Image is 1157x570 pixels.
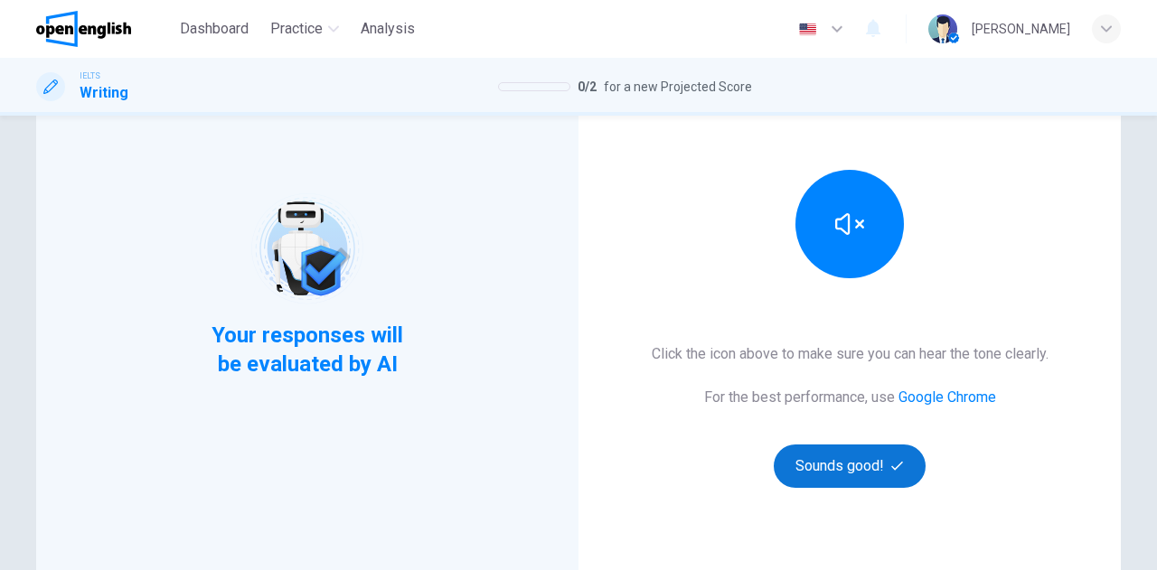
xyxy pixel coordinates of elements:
div: [PERSON_NAME] [972,18,1070,40]
a: Google Chrome [898,388,996,406]
img: OpenEnglish logo [36,11,131,47]
img: en [796,23,819,36]
h6: For the best performance, use [704,387,996,408]
h6: Click the icon above to make sure you can hear the tone clearly. [652,343,1049,365]
img: Profile picture [928,14,957,43]
button: Sounds good! [774,444,926,488]
button: Dashboard [173,13,256,45]
button: Practice [263,13,346,45]
img: robot icon [249,192,364,306]
span: for a new Projected Score [604,76,752,98]
a: OpenEnglish logo [36,11,173,47]
span: Dashboard [180,18,249,40]
span: Analysis [361,18,415,40]
h1: Writing [80,82,128,104]
span: Practice [270,18,323,40]
button: Analysis [353,13,422,45]
span: IELTS [80,70,100,82]
span: Your responses will be evaluated by AI [198,321,418,378]
span: 0 / 2 [578,76,597,98]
